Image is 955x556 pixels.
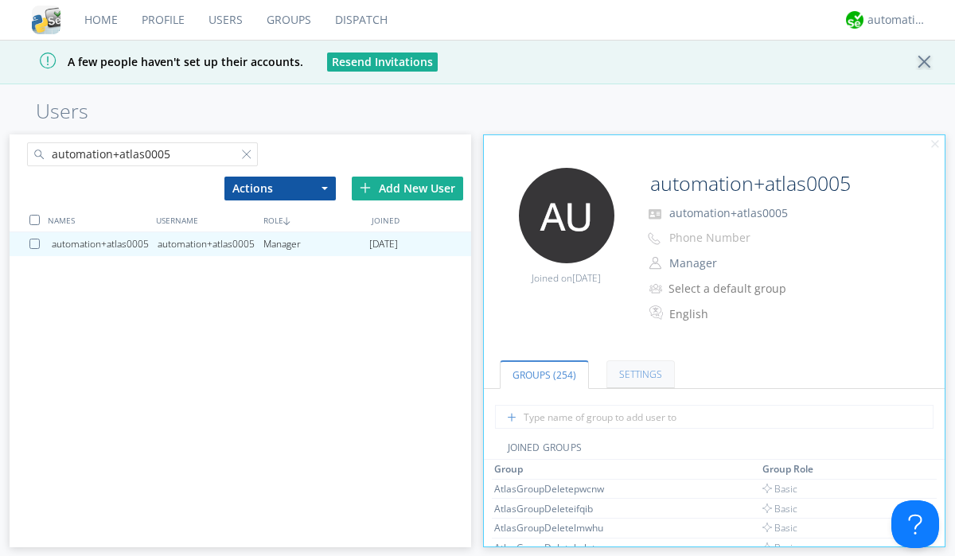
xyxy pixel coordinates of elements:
span: Basic [762,541,797,554]
div: ROLE [259,208,367,231]
th: Toggle SortBy [760,460,866,479]
input: Name [644,168,901,200]
div: AtlasGroupDeletelmwhu [494,521,614,535]
div: AtlasGroupDeletepwcnw [494,482,614,496]
span: Basic [762,502,797,515]
iframe: Toggle Customer Support [891,500,939,548]
input: Type name of group to add user to [495,405,934,429]
img: In groups with Translation enabled, this user's messages will be automatically translated to and ... [649,303,665,322]
button: Resend Invitations [327,52,438,72]
div: automation+atlas [867,12,927,28]
a: Settings [606,360,675,388]
img: plus.svg [360,182,371,193]
div: NAMES [44,208,151,231]
img: person-outline.svg [649,257,661,270]
button: Actions [224,177,336,200]
button: Manager [664,252,823,274]
img: d2d01cd9b4174d08988066c6d424eccd [846,11,863,29]
th: Toggle SortBy [492,460,760,479]
div: AtlasGroupDeletebclot [494,541,614,554]
th: Toggle SortBy [865,460,901,479]
div: JOINED GROUPS [484,441,945,460]
img: icon-alert-users-thin-outline.svg [649,278,665,299]
div: USERNAME [152,208,259,231]
a: automation+atlas0005automation+atlas0005Manager[DATE] [10,232,471,256]
img: cancel.svg [930,139,941,150]
span: [DATE] [572,271,601,285]
span: A few people haven't set up their accounts. [12,54,303,69]
input: Search users [27,142,258,166]
div: automation+atlas0005 [52,232,158,256]
img: cddb5a64eb264b2086981ab96f4c1ba7 [32,6,60,34]
span: [DATE] [369,232,398,256]
span: automation+atlas0005 [669,205,788,220]
span: Basic [762,521,797,535]
img: phone-outline.svg [648,232,661,245]
a: Groups (254) [500,360,589,389]
div: Add New User [352,177,463,200]
div: AtlasGroupDeleteifqib [494,502,614,515]
div: Select a default group [668,281,801,297]
span: Basic [762,482,797,496]
div: automation+atlas0005 [158,232,263,256]
span: Joined on [532,271,601,285]
div: Manager [263,232,369,256]
img: 373638.png [519,168,614,263]
div: JOINED [368,208,475,231]
div: English [669,306,802,322]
